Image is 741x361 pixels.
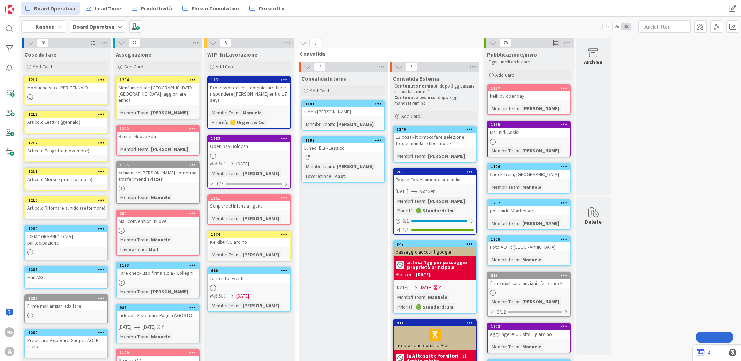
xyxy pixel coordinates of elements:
div: 914Intestazione dominio Aldia [394,320,476,350]
div: Manuele [426,293,449,301]
div: 1208 [25,266,107,273]
div: Membri Team [210,215,240,222]
div: 1195 [120,163,199,167]
div: Membri Team [210,302,240,309]
div: Manuele [241,109,263,116]
div: 1185 [488,121,570,128]
span: : [148,333,149,340]
span: : [334,120,335,128]
div: Pagina Castellamonte sito aldia [394,175,476,184]
div: Script reel Infanzia - ganci [208,201,290,210]
span: : [146,246,147,253]
span: : [240,251,241,258]
span: 5 [220,39,232,47]
p: : dopo 3 gg passare in "pubblicazione" [394,83,475,95]
div: 1182 [208,135,290,142]
div: Membri Team [119,194,148,201]
div: LB post kit bimbo: fare selezione foto e mandare liberatorie [394,133,476,148]
div: 1213 [28,112,107,117]
div: Priorità [210,119,227,126]
div: Membri Team [396,152,425,160]
b: attesa 7gg per passaggio proprietà principale [407,260,474,270]
div: Membri Team [210,109,240,116]
div: Membri Team [490,183,519,191]
div: 1185Mail nidi Assisi [488,121,570,137]
span: Cose da fare [24,51,57,58]
span: 27 [128,39,140,47]
span: : [240,109,241,116]
div: 1195cchiamare [PERSON_NAME] conferma trasferimenti svizzeri [117,162,199,183]
div: Manuele [149,333,172,340]
div: 1197Lunedì Blu - Lessico [302,137,384,152]
div: [PERSON_NAME] [335,120,375,128]
div: Modifiche sito - PER GENNAIO [25,83,107,92]
div: 1181video [PERSON_NAME] [302,101,384,116]
span: Kanban [36,22,55,31]
div: 1207 [491,201,570,205]
div: 1197 [305,138,384,143]
div: 988 [117,304,199,311]
span: Add Card... [310,88,332,94]
div: 204 [120,211,199,216]
div: Preparare + spedire Gadget AOTR Lazio [25,336,107,351]
div: Menù invernale [GEOGRAPHIC_DATA] - [GEOGRAPHIC_DATA] (aggiornare anno) [117,83,199,105]
i: Not Set [420,188,435,194]
div: 680 [208,268,290,274]
div: firme mail case anziani - fare check [488,279,570,288]
span: Convalida [300,50,473,57]
div: Firme mail anziani (da fare) [25,301,107,310]
div: Articolo Lettura (gennaio) [25,118,107,127]
div: [DATE] [416,271,431,278]
div: Membri Team [119,288,148,295]
span: : [425,293,426,301]
div: 1174 [208,231,290,238]
div: 1207 [488,200,570,206]
div: Manuele [521,183,543,191]
a: Lead Time [82,2,125,15]
input: Quick Filter... [638,20,691,33]
span: : [240,302,241,309]
span: : [519,343,521,351]
div: 1211Articolo Morsi e graffi (ottobre) [25,168,107,184]
div: Articolo Ritornare al nido (settembre) [25,203,107,212]
span: 78 [500,39,511,47]
div: [PERSON_NAME] [521,147,561,155]
div: [PERSON_NAME] [335,163,375,170]
div: Membri Team [304,163,334,170]
div: 🟢 Standard: 1m [414,303,455,311]
div: 1214 [28,77,107,82]
div: [PERSON_NAME] [426,152,467,160]
div: 1208Mail ASC [25,266,107,282]
div: 1211 [28,169,107,174]
div: 1131 [211,77,290,82]
i: Not Set [210,293,225,299]
a: Cruscotto [245,2,289,15]
span: [DATE] [119,323,132,331]
div: [PERSON_NAME] [521,105,561,112]
p: Ogni lunedì archiviare [488,59,569,65]
div: 1181 [302,101,384,107]
div: 1205 [488,236,570,242]
img: Visit kanbanzone.com [5,5,14,14]
div: 1214 [25,77,107,83]
div: 🟢 Standard: 1m [414,207,455,215]
div: [PERSON_NAME] [241,251,281,258]
div: 914 [394,320,476,326]
div: Membri Team [490,105,519,112]
span: : [240,215,241,222]
span: : [148,145,149,153]
div: 1185 [491,122,570,127]
div: [PERSON_NAME] [241,170,281,177]
div: 1109 [120,350,199,355]
div: Membri Team [490,343,519,351]
div: [PERSON_NAME] [149,145,190,153]
div: Articolo Morsi e graffi (ottobre) [25,175,107,184]
div: Mail ASC [25,273,107,282]
div: Keikibu Il Giardino [208,238,290,247]
i: Not Set [210,160,225,167]
div: [PERSON_NAME] [521,219,561,227]
div: 204Mail convenzioni nuove [117,210,199,226]
div: 1157keikibu openday [488,85,570,100]
div: 1212Articolo Progetto (novembre) [25,140,107,155]
div: 1203 [488,323,570,330]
